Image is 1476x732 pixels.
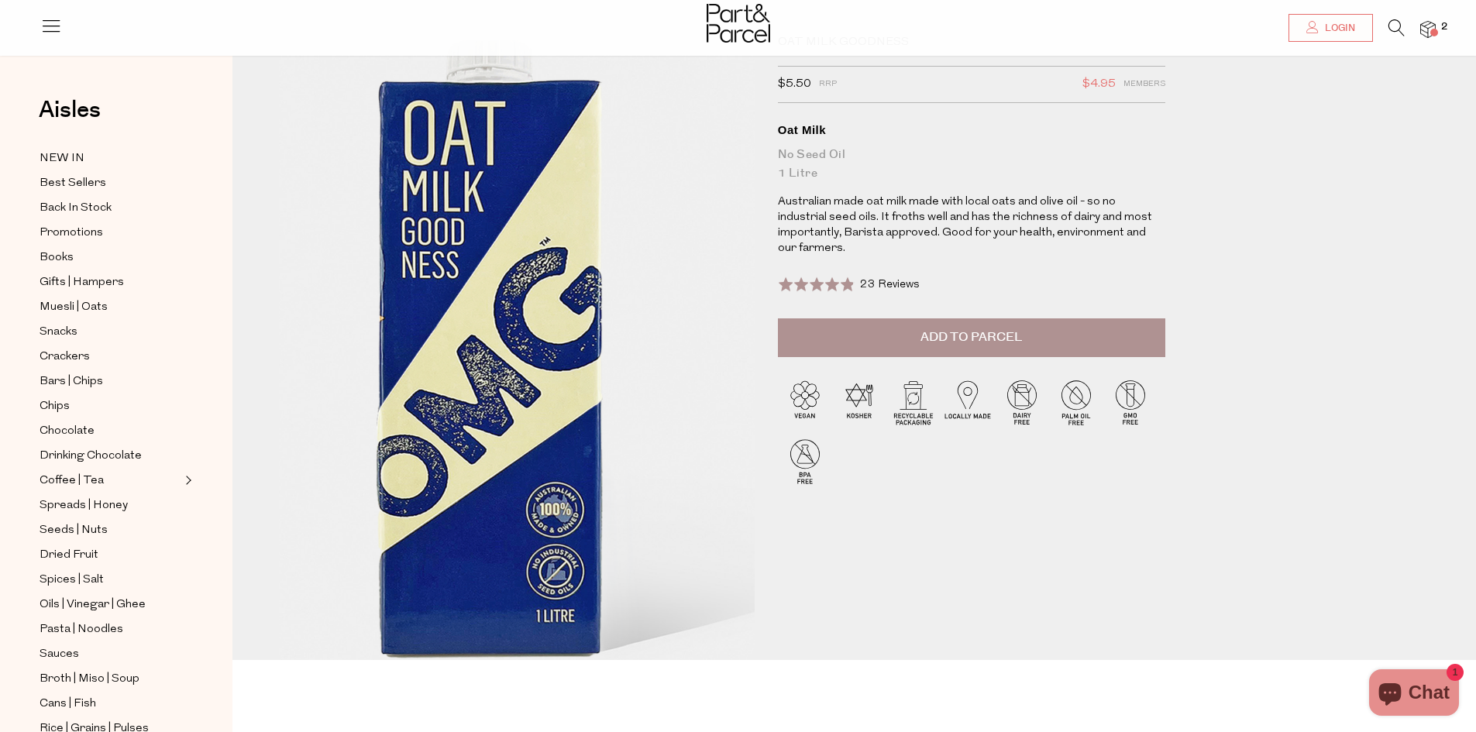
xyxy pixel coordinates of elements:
span: Oils | Vinegar | Ghee [40,596,146,614]
span: Snacks [40,323,77,342]
span: Login [1321,22,1355,35]
a: Gifts | Hampers [40,273,181,292]
span: Seeds | Nuts [40,521,108,540]
img: P_P-ICONS-Live_Bec_V11_Kosher.svg [832,375,886,429]
div: No Seed Oil 1 Litre [778,146,1165,183]
span: Sauces [40,645,79,664]
img: P_P-ICONS-Live_Bec_V11_GMO_Free.svg [1103,375,1158,429]
a: Coffee | Tea [40,471,181,490]
a: Muesli | Oats [40,297,181,317]
a: Chips [40,397,181,416]
span: Muesli | Oats [40,298,108,317]
img: P_P-ICONS-Live_Bec_V11_Dairy_Free.svg [995,375,1049,429]
span: RRP [819,74,837,95]
span: $4.95 [1082,74,1116,95]
inbox-online-store-chat: Shopify online store chat [1364,669,1464,720]
span: 23 Reviews [860,279,920,290]
span: Chips [40,397,70,416]
a: Promotions [40,223,181,242]
a: Cans | Fish [40,694,181,713]
span: Members [1123,74,1165,95]
button: Add to Parcel [778,318,1165,357]
span: Bars | Chips [40,373,103,391]
span: Pasta | Noodles [40,620,123,639]
span: Gifts | Hampers [40,273,124,292]
a: Login [1288,14,1373,42]
a: NEW IN [40,149,181,168]
a: Spreads | Honey [40,496,181,515]
div: Oat Milk [778,122,1165,138]
a: 2 [1420,21,1436,37]
span: Dried Fruit [40,546,98,565]
span: NEW IN [40,149,84,168]
img: P_P-ICONS-Live_Bec_V11_BPA_Free.svg [778,434,832,488]
span: Best Sellers [40,174,106,193]
span: Spices | Salt [40,571,104,589]
a: Back In Stock [40,198,181,218]
a: Seeds | Nuts [40,521,181,540]
span: Cans | Fish [40,695,96,713]
a: Chocolate [40,421,181,441]
span: Books [40,249,74,267]
a: Spices | Salt [40,570,181,589]
span: Broth | Miso | Soup [40,670,139,689]
span: Chocolate [40,422,95,441]
img: P_P-ICONS-Live_Bec_V11_Recyclable_Packaging.svg [886,375,941,429]
a: Crackers [40,347,181,366]
button: Expand/Collapse Coffee | Tea [181,471,192,490]
img: P_P-ICONS-Live_Bec_V11_Palm_Oil_Free.svg [1049,375,1103,429]
a: Pasta | Noodles [40,620,181,639]
span: Add to Parcel [920,328,1022,346]
a: Snacks [40,322,181,342]
span: Back In Stock [40,199,112,218]
span: Coffee | Tea [40,472,104,490]
a: Oils | Vinegar | Ghee [40,595,181,614]
span: Promotions [40,224,103,242]
span: Aisles [39,93,101,127]
img: P_P-ICONS-Live_Bec_V11_Locally_Made_2.svg [941,375,995,429]
img: P_P-ICONS-Live_Bec_V11_Vegan.svg [778,375,832,429]
span: Crackers [40,348,90,366]
a: Broth | Miso | Soup [40,669,181,689]
span: Spreads | Honey [40,497,128,515]
a: Books [40,248,181,267]
span: $5.50 [778,74,811,95]
img: Part&Parcel [707,4,770,43]
span: 2 [1437,20,1451,34]
a: Best Sellers [40,174,181,193]
span: Drinking Chocolate [40,447,142,466]
a: Sauces [40,644,181,664]
a: Drinking Chocolate [40,446,181,466]
a: Dried Fruit [40,545,181,565]
a: Bars | Chips [40,372,181,391]
a: Aisles [39,98,101,137]
p: Australian made oat milk made with local oats and olive oil - so no industrial seed oils. It frot... [778,194,1165,256]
